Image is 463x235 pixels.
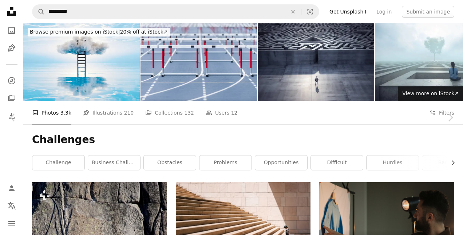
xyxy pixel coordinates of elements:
[30,29,120,35] span: Browse premium images on iStock |
[372,6,396,18] a: Log in
[4,216,19,231] button: Menu
[206,101,238,124] a: Users 12
[88,155,140,170] a: business challenges
[184,109,194,117] span: 132
[402,90,459,96] span: View more on iStock ↗
[398,86,463,101] a: View more on iStock↗
[23,23,140,101] img: Stairs to the clouds, Ladder of Success Concept
[23,23,174,41] a: Browse premium images on iStock|20% off at iStock↗
[446,155,454,170] button: scroll list to the right
[4,181,19,196] a: Log in / Sign up
[4,41,19,55] a: Illustrations
[258,23,374,101] img: Businessman heading towards triangle shaped maze, Success Concept
[144,155,196,170] a: obstacles
[402,6,454,18] button: Submit an image
[32,5,45,19] button: Search Unsplash
[301,5,319,19] button: Visual search
[145,101,194,124] a: Collections 132
[4,23,19,38] a: Photos
[32,155,84,170] a: challenge
[141,23,257,101] img: Hurdles ready for race. Horizontal sport theme poster, greeting cards, headers, website and app
[367,155,419,170] a: hurdles
[32,4,319,19] form: Find visuals sitewide
[325,6,372,18] a: Get Unsplash+
[255,155,307,170] a: opportunities
[4,73,19,88] a: Explore
[30,29,168,35] span: 20% off at iStock ↗
[83,101,134,124] a: Illustrations 210
[438,82,463,153] a: Next
[199,155,252,170] a: problems
[430,101,454,124] button: Filters
[4,199,19,213] button: Language
[231,109,238,117] span: 12
[32,133,454,146] h1: Challenges
[285,5,301,19] button: Clear
[311,155,363,170] a: difficult
[124,109,134,117] span: 210
[176,217,311,223] a: toddler's standing in front of beige concrete stair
